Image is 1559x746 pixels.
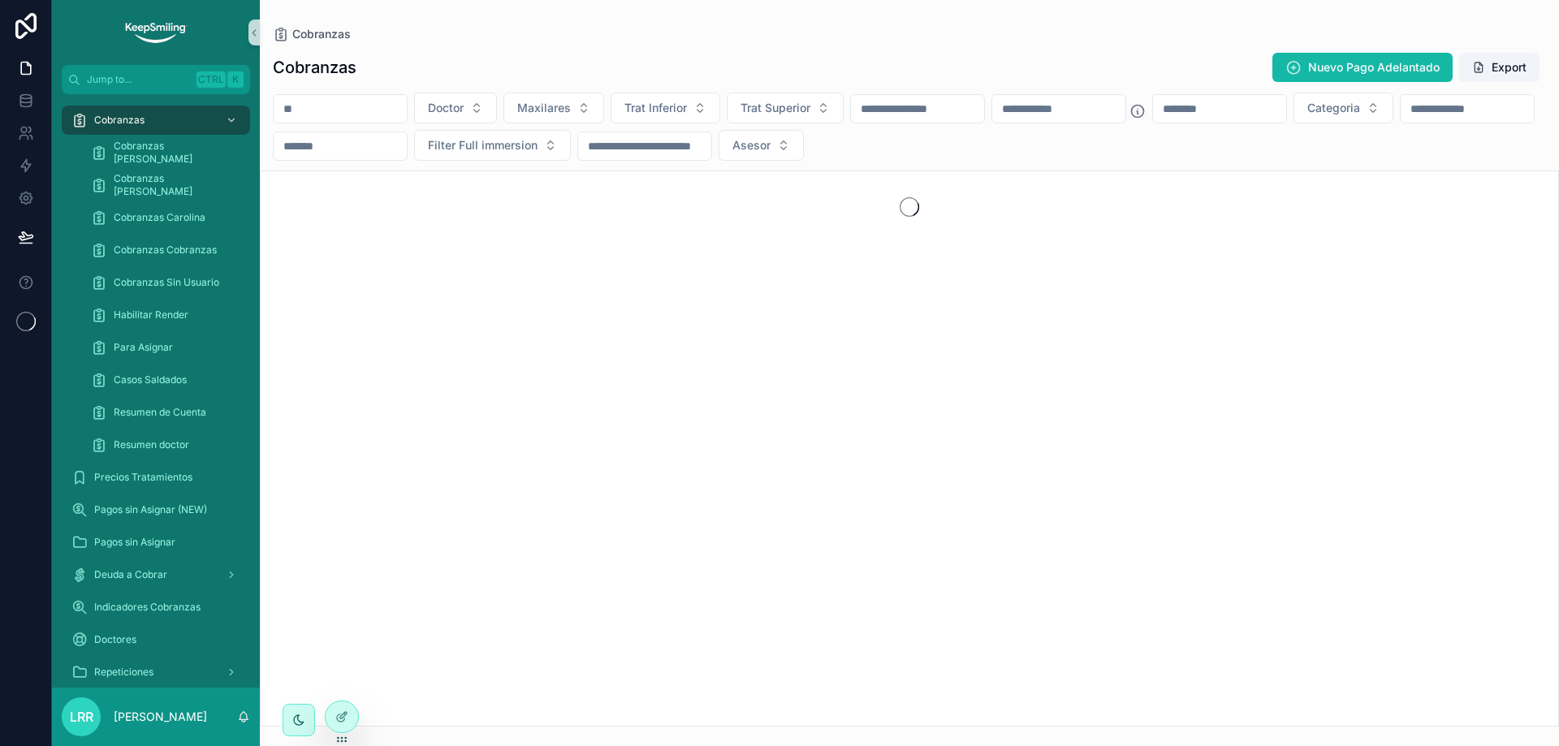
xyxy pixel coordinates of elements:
a: Casos Saldados [81,365,250,395]
button: Select Button [414,93,497,123]
button: Select Button [719,130,804,161]
span: Cobranzas [PERSON_NAME] [114,172,234,198]
span: K [229,73,242,86]
span: Habilitar Render [114,308,188,321]
a: Cobranzas [PERSON_NAME] [81,138,250,167]
button: Select Button [727,93,844,123]
div: scrollable content [52,94,260,688]
span: Ctrl [196,71,226,88]
a: Repeticiones [62,658,250,687]
a: Pagos sin Asignar [62,528,250,557]
a: Cobranzas Cobranzas [81,235,250,265]
span: Repeticiones [94,666,153,679]
a: Cobranzas [273,26,351,42]
button: Select Button [1293,93,1393,123]
span: Cobranzas [PERSON_NAME] [114,140,234,166]
a: Resumen doctor [81,430,250,459]
span: Maxilares [517,100,571,116]
a: Precios Tratamientos [62,463,250,492]
span: Cobranzas Sin Usuario [114,276,219,289]
span: Doctor [428,100,464,116]
span: Categoria [1307,100,1360,116]
a: Cobranzas Carolina [81,203,250,232]
span: Trat Inferior [624,100,687,116]
span: LRR [70,707,93,727]
span: Filter Full immersion [428,137,538,153]
button: Select Button [611,93,720,123]
span: Cobranzas Cobranzas [114,244,217,257]
span: Resumen doctor [114,438,189,451]
span: Pagos sin Asignar (NEW) [94,503,207,516]
span: Cobranzas [94,114,145,127]
span: Para Asignar [114,341,173,354]
span: Jump to... [87,73,190,86]
a: Habilitar Render [81,300,250,330]
span: Cobranzas [292,26,351,42]
button: Select Button [414,130,571,161]
span: Deuda a Cobrar [94,568,167,581]
span: Indicadores Cobranzas [94,601,201,614]
span: Nuevo Pago Adelantado [1308,59,1440,75]
a: Cobranzas Sin Usuario [81,268,250,297]
button: Jump to...CtrlK [62,65,250,94]
button: Nuevo Pago Adelantado [1272,53,1453,82]
a: Cobranzas [62,106,250,135]
span: Trat Superior [741,100,810,116]
button: Select Button [503,93,604,123]
img: App logo [123,19,188,45]
a: Indicadores Cobranzas [62,593,250,622]
span: Cobranzas Carolina [114,211,205,224]
span: Resumen de Cuenta [114,406,206,419]
span: Pagos sin Asignar [94,536,175,549]
a: Pagos sin Asignar (NEW) [62,495,250,524]
span: Doctores [94,633,136,646]
a: Resumen de Cuenta [81,398,250,427]
button: Export [1459,53,1540,82]
a: Doctores [62,625,250,654]
a: Deuda a Cobrar [62,560,250,589]
span: Asesor [732,137,771,153]
span: Precios Tratamientos [94,471,192,484]
h1: Cobranzas [273,56,356,79]
a: Para Asignar [81,333,250,362]
p: [PERSON_NAME] [114,709,207,725]
span: Casos Saldados [114,373,187,386]
a: Cobranzas [PERSON_NAME] [81,170,250,200]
